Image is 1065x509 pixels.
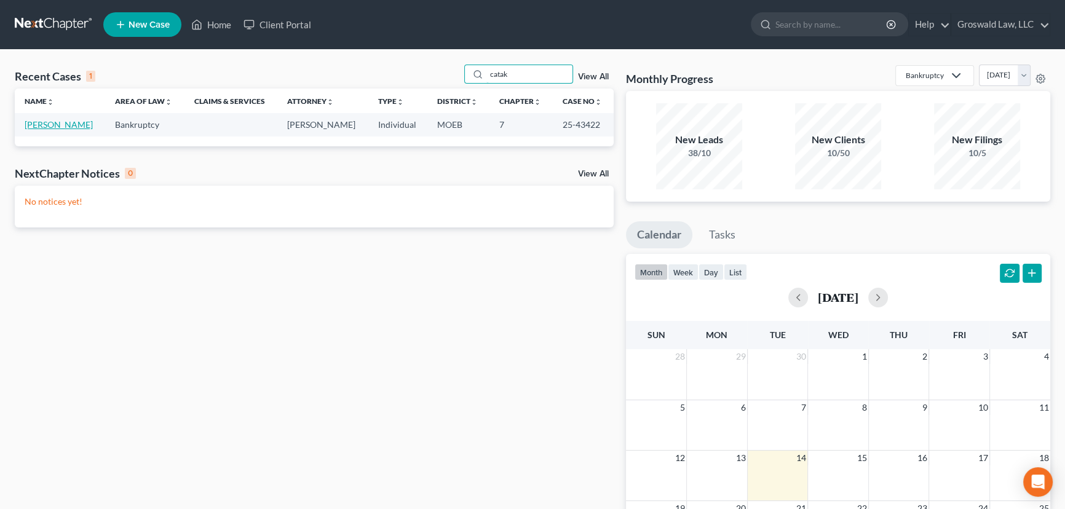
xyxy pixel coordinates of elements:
[368,113,427,136] td: Individual
[553,113,614,136] td: 25-43422
[656,147,742,159] div: 38/10
[934,133,1020,147] div: New Filings
[47,98,54,106] i: unfold_more
[25,195,604,208] p: No notices yet!
[184,89,277,113] th: Claims & Services
[647,329,665,340] span: Sun
[795,147,881,159] div: 10/50
[129,20,170,30] span: New Case
[818,291,858,304] h2: [DATE]
[277,113,368,136] td: [PERSON_NAME]
[674,451,686,465] span: 12
[909,14,950,36] a: Help
[698,221,746,248] a: Tasks
[921,349,928,364] span: 2
[486,65,572,83] input: Search by name...
[470,98,478,106] i: unfold_more
[437,97,478,106] a: Districtunfold_more
[1038,400,1050,415] span: 11
[795,133,881,147] div: New Clients
[982,349,989,364] span: 3
[86,71,95,82] div: 1
[934,147,1020,159] div: 10/5
[890,329,908,340] span: Thu
[25,119,93,130] a: [PERSON_NAME]
[626,71,713,86] h3: Monthly Progress
[668,264,699,280] button: week
[105,113,184,136] td: Bankruptcy
[1023,467,1053,497] div: Open Intercom Messenger
[724,264,747,280] button: list
[595,98,602,106] i: unfold_more
[15,166,136,181] div: NextChapter Notices
[656,133,742,147] div: New Leads
[775,13,888,36] input: Search by name...
[795,349,807,364] span: 30
[706,329,727,340] span: Mon
[679,400,686,415] span: 5
[499,97,541,106] a: Chapterunfold_more
[800,400,807,415] span: 7
[953,329,966,340] span: Fri
[635,264,668,280] button: month
[769,329,785,340] span: Tue
[906,70,944,81] div: Bankruptcy
[861,400,868,415] span: 8
[327,98,334,106] i: unfold_more
[861,349,868,364] span: 1
[795,451,807,465] span: 14
[25,97,54,106] a: Nameunfold_more
[735,349,747,364] span: 29
[396,98,403,106] i: unfold_more
[237,14,317,36] a: Client Portal
[1043,349,1050,364] span: 4
[828,329,848,340] span: Wed
[427,113,489,136] td: MOEB
[125,168,136,179] div: 0
[489,113,553,136] td: 7
[287,97,334,106] a: Attorneyunfold_more
[674,349,686,364] span: 28
[699,264,724,280] button: day
[115,97,172,106] a: Area of Lawunfold_more
[1012,329,1027,340] span: Sat
[856,451,868,465] span: 15
[921,400,928,415] span: 9
[378,97,403,106] a: Typeunfold_more
[1038,451,1050,465] span: 18
[165,98,172,106] i: unfold_more
[977,400,989,415] span: 10
[740,400,747,415] span: 6
[578,73,609,81] a: View All
[578,170,609,178] a: View All
[977,451,989,465] span: 17
[735,451,747,465] span: 13
[185,14,237,36] a: Home
[626,221,692,248] a: Calendar
[15,69,95,84] div: Recent Cases
[534,98,541,106] i: unfold_more
[951,14,1050,36] a: Groswald Law, LLC
[563,97,602,106] a: Case Nounfold_more
[916,451,928,465] span: 16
